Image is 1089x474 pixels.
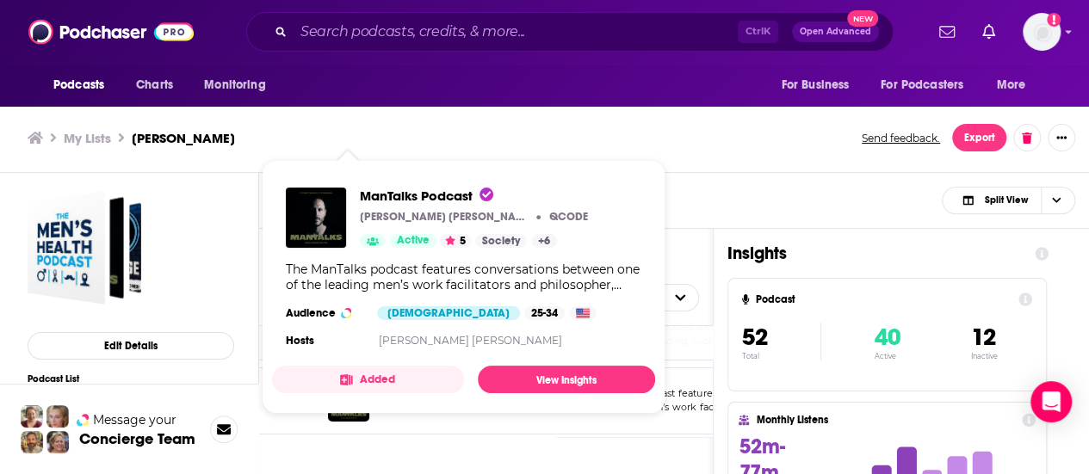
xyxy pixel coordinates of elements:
h3: Concierge Team [79,430,195,447]
span: Open Advanced [800,28,871,36]
span: Message your [93,411,176,428]
span: Logged in as abirchfield [1023,13,1061,51]
a: [PERSON_NAME] [PERSON_NAME] [378,334,561,347]
img: Podchaser - Follow, Share and Rate Podcasts [28,15,194,48]
img: ManTalks Podcast [286,188,346,248]
img: User Profile [1023,13,1061,51]
span: For Podcasters [881,73,963,97]
span: 12 [970,323,995,352]
div: Search podcasts, credits, & more... [246,12,894,52]
a: ManTalks Podcast [360,188,588,204]
button: open menu [769,69,870,102]
a: Show notifications dropdown [932,17,962,46]
a: View Insights [478,366,655,393]
span: Active [397,232,430,249]
button: open menu [869,69,988,102]
button: Export [952,124,1006,151]
img: Sydney Profile [21,405,43,428]
h3: Audience [286,306,363,320]
h4: Podcast [756,293,1012,305]
span: 40 [874,323,900,352]
h3: Podcast List [28,373,234,385]
button: Send feedback. [857,131,945,145]
p: [PERSON_NAME] [PERSON_NAME] [360,210,532,224]
span: ManTalks Podcast [360,188,493,204]
span: Split View [984,195,1027,205]
span: Ctrl K [738,21,778,43]
button: open menu [41,69,127,102]
span: Podcasts [53,73,104,97]
span: Monitoring [204,73,265,97]
span: 52 [742,323,768,352]
button: Choose View [942,187,1075,214]
span: Charts [136,73,173,97]
div: 25-34 [524,306,565,320]
div: The ManTalks podcast features conversations between one of the leading men’s work facilitators an... [286,262,641,292]
h3: [PERSON_NAME] [132,130,235,146]
button: Show profile menu [1023,13,1061,51]
h1: Insights [727,243,1021,264]
p: Active [874,352,900,360]
a: Show notifications dropdown [975,17,1002,46]
a: Active [390,234,436,248]
h4: Monthly Listens [756,414,1014,426]
div: [DEMOGRAPHIC_DATA] [377,306,520,320]
button: Show More Button [1048,124,1075,151]
input: Search podcasts, credits, & more... [294,18,738,46]
a: QCODEQCODE [545,210,588,224]
div: Open Intercom Messenger [1030,381,1072,422]
button: Edit Details [28,332,234,360]
a: Society [475,234,527,248]
p: Total [742,352,820,360]
span: of the leading men’s work facilitators and philosop [570,401,813,413]
img: Jules Profile [46,405,69,428]
button: open menu [985,69,1048,102]
a: Charts [125,69,183,102]
button: Open AdvancedNew [792,22,879,42]
a: My Lists [64,130,111,146]
span: The ManTalks podcast features conversations between one [570,387,852,399]
svg: Add a profile image [1047,13,1061,27]
span: For Business [781,73,849,97]
p: QCODE [549,210,588,224]
a: Andrew Purity [28,191,141,305]
img: Barbara Profile [46,431,69,453]
a: +6 [531,234,557,248]
span: New [847,10,878,27]
button: Added [272,366,464,393]
button: open menu [192,69,288,102]
p: Inactive [970,352,997,360]
button: 5 [440,234,471,248]
h4: Hosts [286,334,314,348]
span: More [997,73,1026,97]
img: Jon Profile [21,431,43,453]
